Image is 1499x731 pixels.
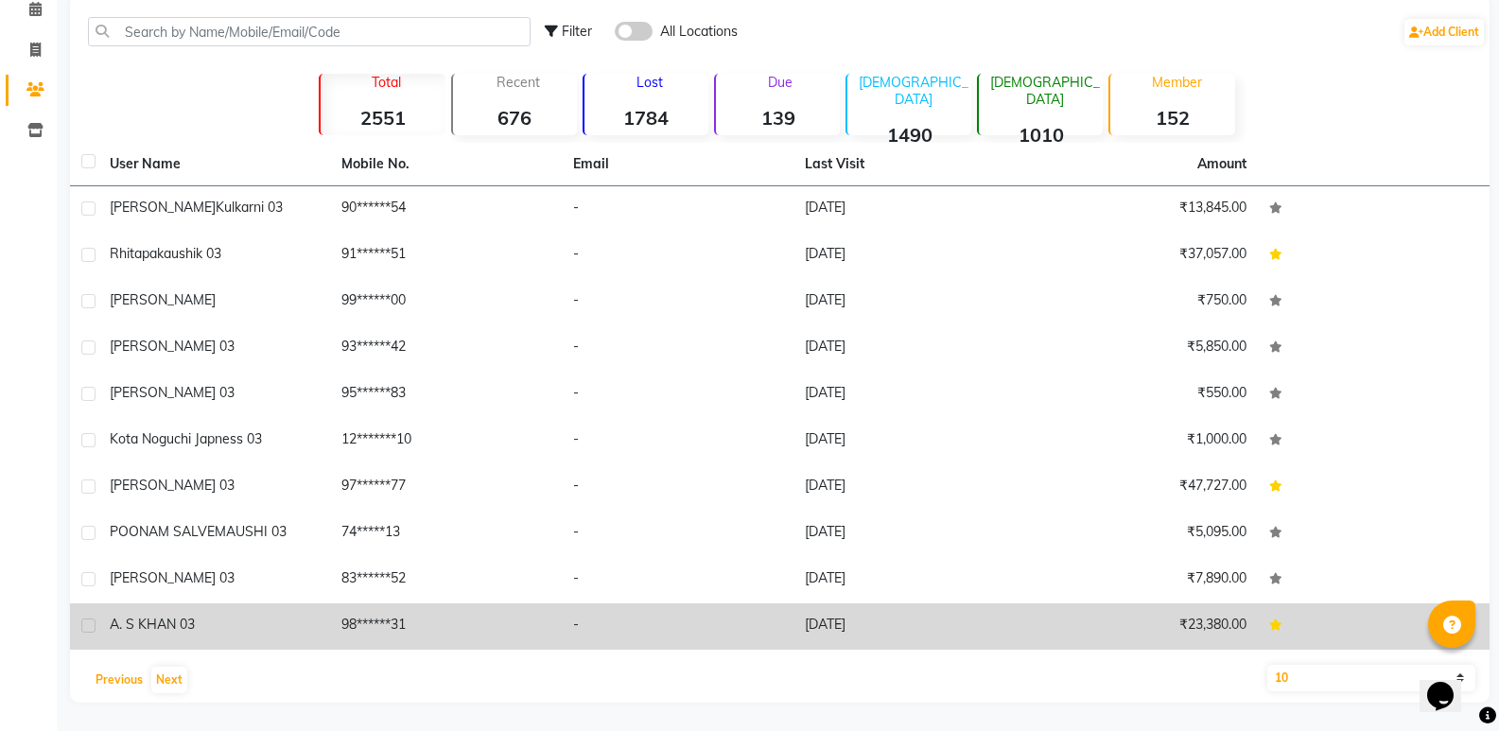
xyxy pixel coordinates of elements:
[562,603,793,650] td: -
[986,74,1103,108] p: [DEMOGRAPHIC_DATA]
[793,418,1025,464] td: [DATE]
[1026,372,1258,418] td: ₹550.00
[110,477,235,494] span: [PERSON_NAME] 03
[110,384,235,401] span: [PERSON_NAME] 03
[562,279,793,325] td: -
[110,199,216,216] span: [PERSON_NAME]
[562,233,793,279] td: -
[793,186,1025,233] td: [DATE]
[562,372,793,418] td: -
[793,279,1025,325] td: [DATE]
[1026,603,1258,650] td: ₹23,380.00
[562,511,793,557] td: -
[562,143,793,186] th: Email
[1404,19,1484,45] a: Add Client
[979,123,1103,147] strong: 1010
[793,325,1025,372] td: [DATE]
[660,22,738,42] span: All Locations
[110,616,195,633] span: A. S KHAN 03
[1026,233,1258,279] td: ₹37,057.00
[110,430,262,447] span: kota noguchi japness 03
[1118,74,1234,91] p: Member
[562,418,793,464] td: -
[1186,143,1258,185] th: Amount
[110,338,235,355] span: [PERSON_NAME] 03
[720,74,840,91] p: Due
[793,557,1025,603] td: [DATE]
[855,74,971,108] p: [DEMOGRAPHIC_DATA]
[91,667,148,693] button: Previous
[793,372,1025,418] td: [DATE]
[157,245,221,262] span: kaushik 03
[1026,279,1258,325] td: ₹750.00
[1420,655,1480,712] iframe: chat widget
[151,667,187,693] button: Next
[592,74,708,91] p: Lost
[328,74,444,91] p: Total
[453,106,577,130] strong: 676
[793,464,1025,511] td: [DATE]
[110,245,157,262] span: rhitapa
[88,17,531,46] input: Search by Name/Mobile/Email/Code
[562,23,592,40] span: Filter
[110,291,216,308] span: [PERSON_NAME]
[562,557,793,603] td: -
[1026,418,1258,464] td: ₹1,000.00
[330,143,562,186] th: Mobile No.
[461,74,577,91] p: Recent
[215,523,287,540] span: MAUSHI 03
[562,186,793,233] td: -
[793,233,1025,279] td: [DATE]
[1110,106,1234,130] strong: 152
[110,569,235,586] span: [PERSON_NAME] 03
[793,511,1025,557] td: [DATE]
[562,325,793,372] td: -
[110,523,215,540] span: POONAM SALVE
[1026,186,1258,233] td: ₹13,845.00
[1026,511,1258,557] td: ₹5,095.00
[793,603,1025,650] td: [DATE]
[562,464,793,511] td: -
[1026,557,1258,603] td: ₹7,890.00
[216,199,283,216] span: kulkarni 03
[1026,325,1258,372] td: ₹5,850.00
[793,143,1025,186] th: Last Visit
[716,106,840,130] strong: 139
[1026,464,1258,511] td: ₹47,727.00
[847,123,971,147] strong: 1490
[321,106,444,130] strong: 2551
[584,106,708,130] strong: 1784
[98,143,330,186] th: User Name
